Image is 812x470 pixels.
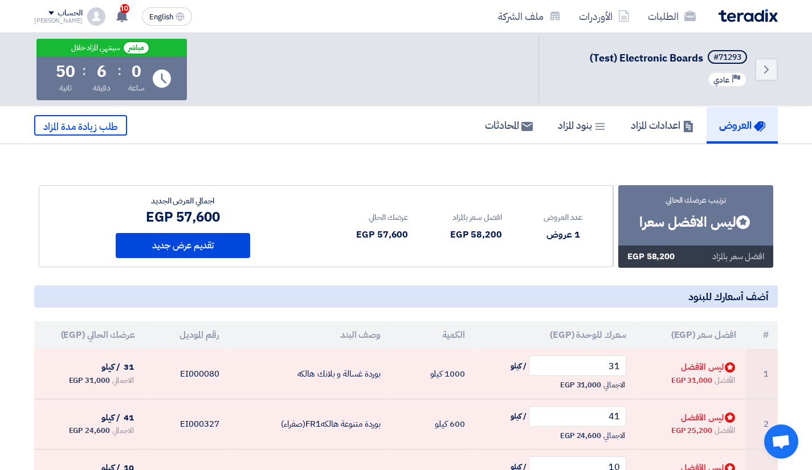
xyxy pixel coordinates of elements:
[639,212,752,232] div: ليس الافضل سعرا
[544,211,582,223] div: عدد العروض
[390,349,474,399] td: 1000 كيلو
[639,3,705,30] a: الطلبات
[144,349,228,399] td: EI000080
[116,195,250,207] div: اجمالي العرض الجديد
[356,211,408,223] div: عرضك الحالي
[719,118,765,132] h5: العروض
[132,64,141,80] div: 0
[112,375,134,386] span: الاجمالي
[34,18,83,24] div: [PERSON_NAME]
[618,107,707,144] a: اعدادات المزاد
[745,349,778,399] td: 1
[142,7,192,26] button: English
[545,107,618,144] a: بنود المزاد
[34,115,127,136] button: طلب زيادة مدة المزاد
[560,379,601,391] span: 31,000 EGP
[472,107,545,144] a: المحادثات
[101,411,120,424] span: / كيلو
[390,399,474,449] td: 600 كيلو
[707,107,778,144] a: العروض
[34,285,778,308] h5: أضف أسعارك للبنود
[149,13,173,21] span: English
[558,118,606,132] h5: بنود المزاد
[82,60,86,81] div: :
[123,41,150,55] span: مباشر
[485,118,533,132] h5: المحادثات
[590,50,703,66] span: (Test) Electronic Boards
[544,228,582,242] div: 1 عروض
[69,375,110,386] span: 31,000 EGP
[93,82,111,94] div: دقيقة
[117,60,121,81] div: :
[560,430,601,442] span: 24,600 EGP
[474,321,636,349] th: سعرك للوحدة (EGP)
[631,118,694,132] h5: اعدادات المزاد
[671,425,712,436] span: 25,200 EGP
[603,430,625,442] span: الاجمالي
[69,425,110,436] span: 24,600 EGP
[450,228,502,242] div: 58,200 EGP
[681,361,736,373] span: ليس الأفضل
[745,399,778,449] td: 2
[719,9,778,22] img: Teradix logo
[627,250,675,263] div: 58,200 EGP
[56,64,75,80] div: 50
[745,321,778,349] th: #
[71,43,120,53] div: سينتهي المزاد خلال
[666,194,726,206] span: ترتيب عرضك الحالي
[712,250,764,263] div: افضل سعر بالمزاد
[715,375,736,386] span: الأفضل
[603,379,625,391] span: الاجمالي
[764,424,798,459] div: Open chat
[124,361,134,373] span: 31
[116,207,250,227] div: 57,600 EGP
[511,411,526,422] span: / كيلو
[228,399,390,449] td: بوردة متنوعة هالكهFR1(صفراء)
[128,82,145,94] div: ساعة
[570,3,639,30] a: الأوردرات
[228,321,390,349] th: وصف البند
[58,9,82,18] div: الحساب
[144,399,228,449] td: EI000327
[116,233,250,258] button: تقديم عرض جديد
[97,64,107,80] div: 6
[87,7,105,26] img: profile_test.png
[450,211,502,223] div: افضل سعر بالمزاد
[124,411,134,424] span: 41
[59,82,72,94] div: ثانية
[671,375,712,386] span: 31,000 EGP
[635,321,745,349] th: افضل سعر (EGP)
[590,50,749,66] h5: (Test) Electronic Boards
[112,425,134,436] span: الاجمالي
[101,361,120,373] span: / كيلو
[713,75,729,85] span: عادي
[681,411,736,424] span: ليس الأفضل
[34,321,144,349] th: عرضك الحالي (EGP)
[390,321,474,349] th: الكمية
[511,361,526,372] span: / كيلو
[489,3,570,30] a: ملف الشركة
[713,54,741,62] div: #71293
[120,4,129,13] span: 10
[356,228,408,242] div: 57,600 EGP
[228,349,390,399] td: بوردة غسالة و بلانك هالكه
[43,120,118,134] span: طلب زيادة مدة المزاد
[715,425,736,436] span: الأفضل
[144,321,228,349] th: رقم الموديل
